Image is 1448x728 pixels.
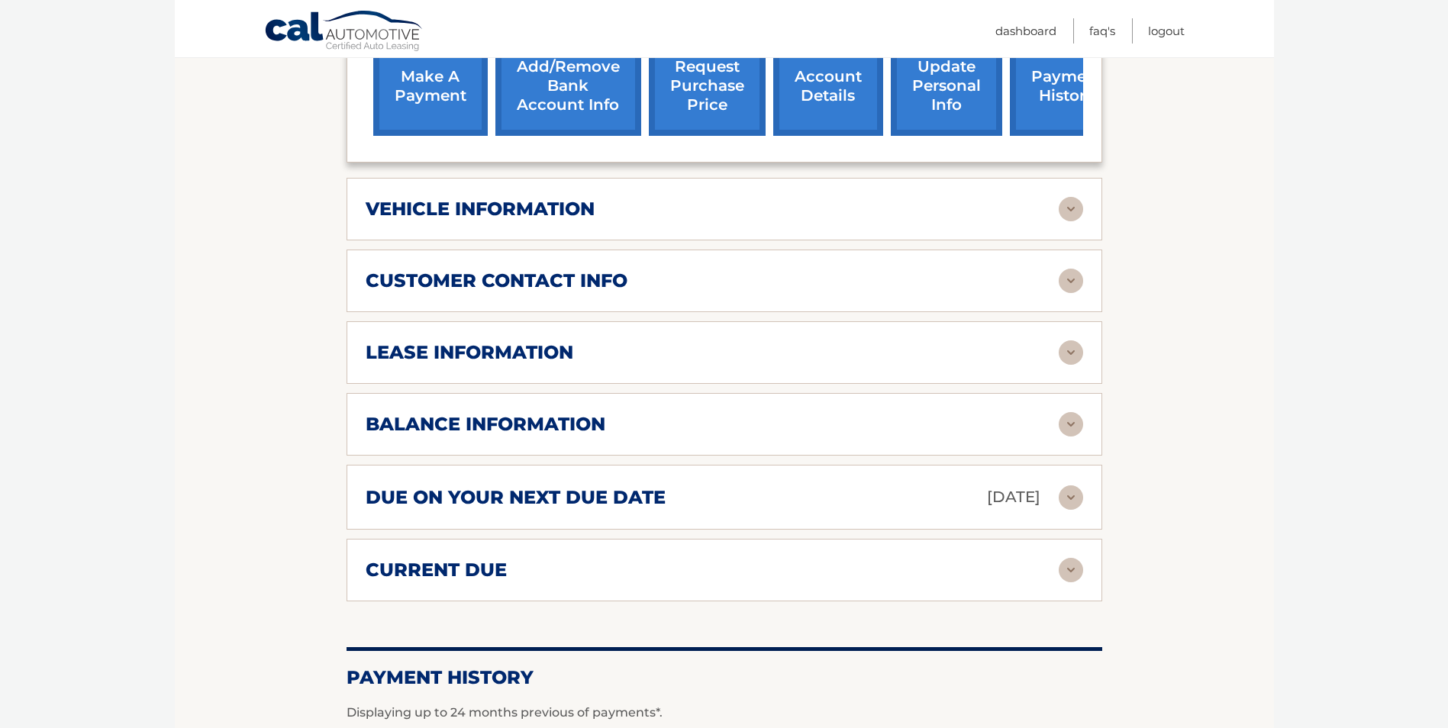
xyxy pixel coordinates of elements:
[366,269,627,292] h2: customer contact info
[347,704,1102,722] p: Displaying up to 24 months previous of payments*.
[366,413,605,436] h2: balance information
[891,36,1002,136] a: update personal info
[264,10,424,54] a: Cal Automotive
[366,341,573,364] h2: lease information
[1010,36,1124,136] a: payment history
[366,486,666,509] h2: due on your next due date
[366,559,507,581] h2: current due
[495,36,641,136] a: Add/Remove bank account info
[1059,558,1083,582] img: accordion-rest.svg
[1148,18,1185,43] a: Logout
[1059,197,1083,221] img: accordion-rest.svg
[373,36,488,136] a: make a payment
[1059,340,1083,365] img: accordion-rest.svg
[773,36,883,136] a: account details
[995,18,1056,43] a: Dashboard
[987,484,1040,511] p: [DATE]
[1089,18,1115,43] a: FAQ's
[1059,485,1083,510] img: accordion-rest.svg
[347,666,1102,689] h2: Payment History
[366,198,595,221] h2: vehicle information
[1059,269,1083,293] img: accordion-rest.svg
[649,36,766,136] a: request purchase price
[1059,412,1083,436] img: accordion-rest.svg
